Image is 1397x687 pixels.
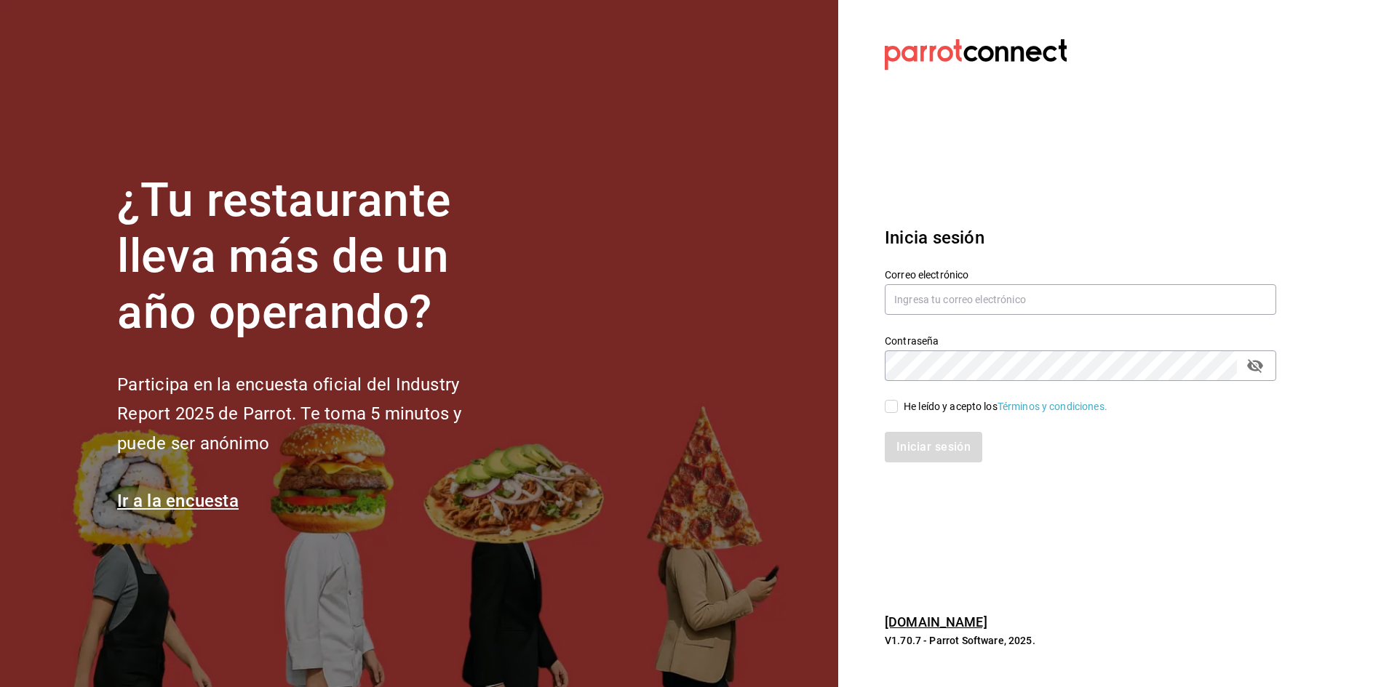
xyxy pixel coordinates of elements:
[885,284,1276,315] input: Ingresa tu correo electrónico
[1243,353,1267,378] button: passwordField
[885,614,987,630] a: [DOMAIN_NAME]
[117,370,510,459] h2: Participa en la encuesta oficial del Industry Report 2025 de Parrot. Te toma 5 minutos y puede se...
[904,399,1107,414] div: He leído y acepto los
[885,225,1276,251] h3: Inicia sesión
[998,401,1107,412] a: Términos y condiciones.
[885,270,1276,280] label: Correo electrónico
[885,633,1276,648] p: V1.70.7 - Parrot Software, 2025.
[117,173,510,340] h1: ¿Tu restaurante lleva más de un año operando?
[885,336,1276,346] label: Contraseña
[117,491,239,511] a: Ir a la encuesta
